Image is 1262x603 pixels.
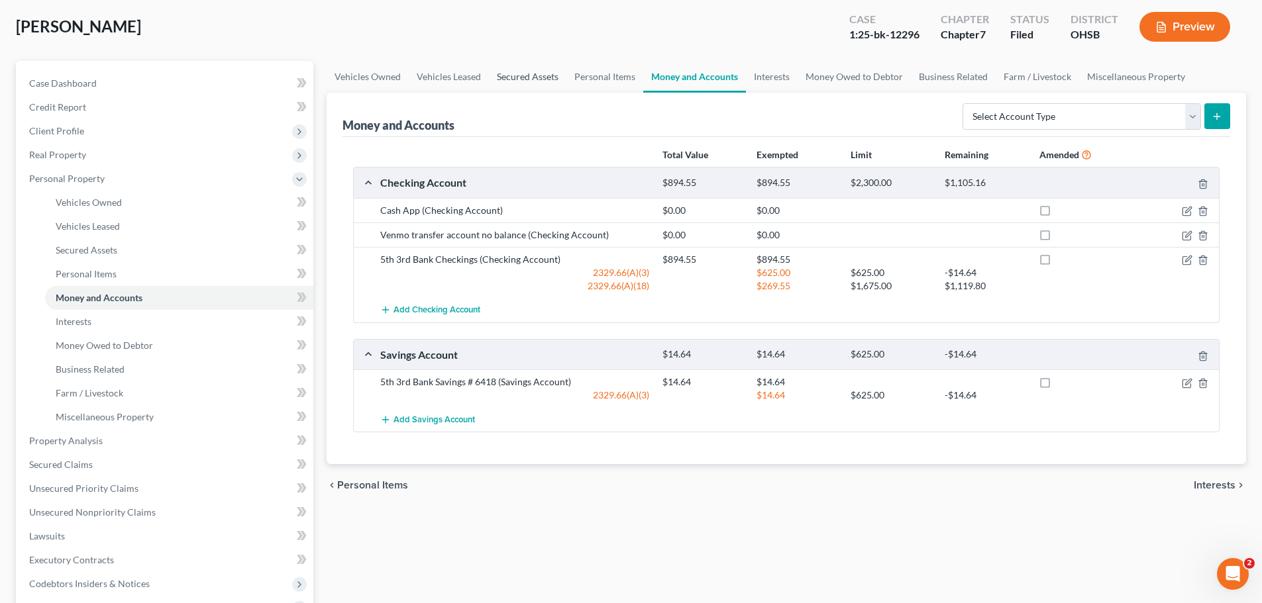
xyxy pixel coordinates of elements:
[844,279,938,293] div: $1,675.00
[19,477,313,500] a: Unsecured Priority Claims
[1217,558,1249,590] iframe: Intercom live chat
[656,204,750,217] div: $0.00
[374,375,656,389] div: 5th 3rd Bank Savings # 6418 (Savings Account)
[45,405,313,429] a: Miscellaneous Property
[45,310,313,334] a: Interests
[746,61,798,93] a: Interests
[750,348,844,361] div: $14.64
[29,578,150,589] span: Codebtors Insiders & Notices
[56,244,117,255] span: Secured Assets
[851,149,872,160] strong: Limit
[1236,480,1246,490] i: chevron_right
[374,266,656,279] div: 2329.66(A)(3)
[29,173,105,184] span: Personal Property
[662,149,708,160] strong: Total Value
[938,279,1032,293] div: $1,119.80
[56,316,91,327] span: Interests
[29,77,97,89] span: Case Dashboard
[19,524,313,548] a: Lawsuits
[337,480,408,490] span: Personal Items
[29,506,156,518] span: Unsecured Nonpriority Claims
[45,214,313,238] a: Vehicles Leased
[394,305,480,316] span: Add Checking Account
[29,435,103,446] span: Property Analysis
[1071,12,1118,27] div: District
[56,411,154,422] span: Miscellaneous Property
[374,204,656,217] div: Cash App (Checking Account)
[941,27,989,42] div: Chapter
[56,387,123,398] span: Farm / Livestock
[29,101,86,113] span: Credit Report
[938,266,1032,279] div: -$14.64
[844,348,938,361] div: $625.00
[380,298,480,322] button: Add Checking Account
[45,357,313,381] a: Business Related
[29,125,84,136] span: Client Profile
[56,197,122,208] span: Vehicles Owned
[1010,27,1049,42] div: Filed
[849,12,920,27] div: Case
[19,453,313,477] a: Secured Claims
[750,253,844,266] div: $894.55
[19,95,313,119] a: Credit Report
[327,480,408,490] button: chevron_left Personal Items
[56,340,153,351] span: Money Owed to Debtor
[1194,480,1236,490] span: Interests
[1194,480,1246,490] button: Interests chevron_right
[938,348,1032,361] div: -$14.64
[656,348,750,361] div: $14.64
[45,381,313,405] a: Farm / Livestock
[1244,558,1255,569] span: 2
[643,61,746,93] a: Money and Accounts
[750,279,844,293] div: $269.55
[45,286,313,310] a: Money and Accounts
[19,429,313,453] a: Property Analysis
[849,27,920,42] div: 1:25-bk-12296
[1139,12,1230,42] button: Preview
[938,389,1032,402] div: -$14.64
[29,554,114,565] span: Executory Contracts
[45,238,313,262] a: Secured Assets
[16,17,141,36] span: [PERSON_NAME]
[1010,12,1049,27] div: Status
[29,459,93,470] span: Secured Claims
[342,117,454,133] div: Money and Accounts
[656,375,750,389] div: $14.64
[29,149,86,160] span: Real Property
[844,389,938,402] div: $625.00
[757,149,798,160] strong: Exempted
[380,407,475,432] button: Add Savings Account
[374,228,656,242] div: Venmo transfer account no balance (Checking Account)
[374,175,656,189] div: Checking Account
[45,334,313,357] a: Money Owed to Debtor
[1039,149,1079,160] strong: Amended
[566,61,643,93] a: Personal Items
[56,220,120,232] span: Vehicles Leased
[844,177,938,189] div: $2,300.00
[656,253,750,266] div: $894.55
[374,389,656,402] div: 2329.66(A)(3)
[56,268,117,279] span: Personal Items
[980,28,986,40] span: 7
[911,61,996,93] a: Business Related
[750,228,844,242] div: $0.00
[394,414,475,425] span: Add Savings Account
[374,279,656,293] div: 2329.66(A)(18)
[750,204,844,217] div: $0.00
[409,61,489,93] a: Vehicles Leased
[489,61,566,93] a: Secured Assets
[19,500,313,524] a: Unsecured Nonpriority Claims
[19,71,313,95] a: Case Dashboard
[29,483,138,494] span: Unsecured Priority Claims
[19,548,313,572] a: Executory Contracts
[374,253,656,266] div: 5th 3rd Bank Checkings (Checking Account)
[750,375,844,389] div: $14.64
[56,292,142,303] span: Money and Accounts
[1071,27,1118,42] div: OHSB
[798,61,911,93] a: Money Owed to Debtor
[374,348,656,361] div: Savings Account
[941,12,989,27] div: Chapter
[750,389,844,402] div: $14.64
[656,228,750,242] div: $0.00
[750,266,844,279] div: $625.00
